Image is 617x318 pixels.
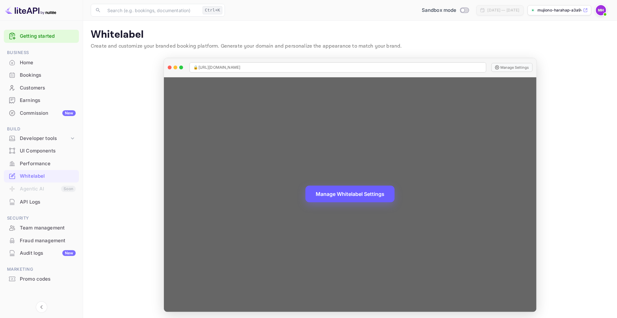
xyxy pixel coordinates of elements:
[596,5,606,15] img: Mujiono Harahap
[62,250,76,256] div: New
[491,63,533,72] button: Manage Settings
[4,107,79,119] a: CommissionNew
[4,94,79,107] div: Earnings
[488,7,520,13] div: [DATE] — [DATE]
[20,237,76,244] div: Fraud management
[4,222,79,234] a: Team management
[4,235,79,247] div: Fraud management
[4,158,79,170] div: Performance
[20,59,76,66] div: Home
[20,160,76,167] div: Performance
[4,94,79,106] a: Earnings
[4,69,79,81] a: Bookings
[20,250,76,257] div: Audit logs
[4,145,79,157] a: UI Components
[305,186,395,202] button: Manage Whitelabel Settings
[36,301,47,313] button: Collapse navigation
[4,158,79,169] a: Performance
[20,135,69,142] div: Developer tools
[4,247,79,260] div: Audit logsNew
[20,33,76,40] a: Getting started
[104,4,200,17] input: Search (e.g. bookings, documentation)
[20,275,76,283] div: Promo codes
[4,266,79,273] span: Marketing
[4,30,79,43] div: Getting started
[4,57,79,69] div: Home
[4,82,79,94] a: Customers
[4,273,79,285] a: Promo codes
[20,97,76,104] div: Earnings
[20,84,76,92] div: Customers
[537,7,582,13] p: mujiono-harahap-a3a9d....
[422,7,457,14] span: Sandbox mode
[20,173,76,180] div: Whitelabel
[91,28,609,41] p: Whitelabel
[4,133,79,144] div: Developer tools
[4,69,79,81] div: Bookings
[20,198,76,206] div: API Logs
[20,110,76,117] div: Commission
[20,72,76,79] div: Bookings
[4,247,79,259] a: Audit logsNew
[4,215,79,222] span: Security
[5,5,56,15] img: LiteAPI logo
[91,43,609,50] p: Create and customize your branded booking platform. Generate your domain and personalize the appe...
[20,224,76,232] div: Team management
[4,170,79,182] a: Whitelabel
[194,65,241,70] span: 🔒 [URL][DOMAIN_NAME]
[62,110,76,116] div: New
[4,49,79,56] span: Business
[4,170,79,182] div: Whitelabel
[4,196,79,208] a: API Logs
[4,235,79,246] a: Fraud management
[4,126,79,133] span: Build
[4,57,79,68] a: Home
[20,147,76,155] div: UI Components
[203,6,222,14] div: Ctrl+K
[4,107,79,120] div: CommissionNew
[419,7,471,14] div: Switch to Production mode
